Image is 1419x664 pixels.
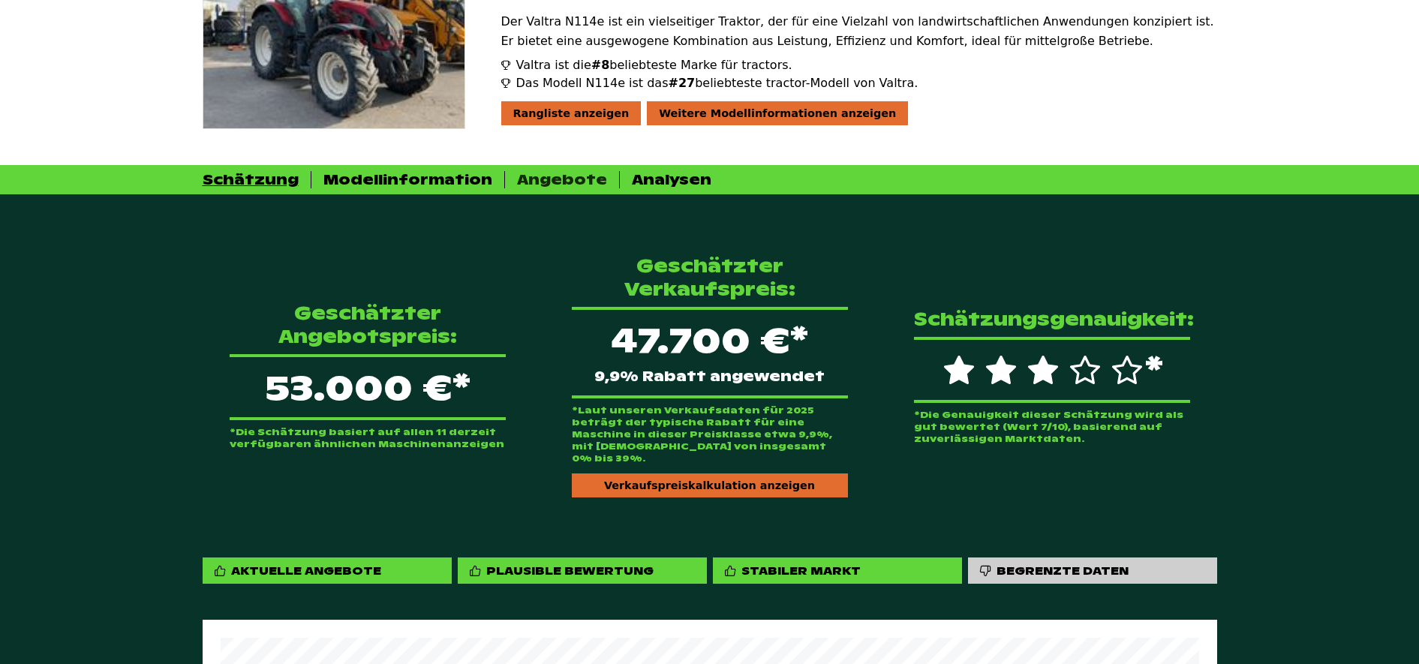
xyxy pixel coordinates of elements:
div: Analysen [632,171,711,188]
span: 9,9% Rabatt angewendet [594,370,825,383]
div: Rangliste anzeigen [501,101,642,125]
div: Schätzung [203,171,299,188]
span: #27 [669,76,696,90]
div: Angebote [517,171,607,188]
span: Valtra ist die beliebteste Marke für tractors. [516,56,792,74]
div: Begrenzte Daten [997,563,1129,578]
span: Das Modell N114e ist das beliebteste tractor-Modell von Valtra. [516,74,918,92]
div: Stabiler Markt [713,557,962,584]
p: Geschätzter Verkaufspreis: [572,254,848,301]
div: Begrenzte Daten [968,557,1217,584]
p: *Die Genauigkeit dieser Schätzung wird als gut bewertet (Wert 7/10), basierend auf zuverlässigen ... [914,409,1190,445]
div: Aktuelle Angebote [231,563,381,578]
p: *Die Schätzung basiert auf allen 11 derzeit verfügbaren ähnlichen Maschinenanzeigen [230,426,506,450]
div: Plausible Bewertung [486,563,654,578]
p: *Laut unseren Verkaufsdaten für 2025 beträgt der typische Rabatt für eine Maschine in dieser Prei... [572,404,848,464]
div: 47.700 €* [572,307,848,398]
div: Aktuelle Angebote [203,557,452,584]
div: Modellinformation [323,171,492,188]
span: #8 [591,58,610,72]
p: Der Valtra N114e ist ein vielseitiger Traktor, der für eine Vielzahl von landwirtschaftlichen Anw... [501,12,1217,50]
p: Schätzungsgenauigkeit: [914,308,1190,331]
div: Plausible Bewertung [458,557,707,584]
p: 53.000 €* [230,354,506,420]
div: Verkaufspreiskalkulation anzeigen [572,473,848,497]
div: Weitere Modellinformationen anzeigen [647,101,908,125]
div: Stabiler Markt [741,563,861,578]
p: Geschätzter Angebotspreis: [230,302,506,348]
